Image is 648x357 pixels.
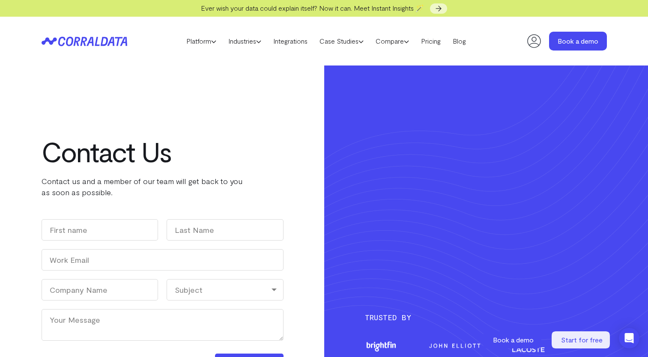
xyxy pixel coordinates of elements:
[222,35,267,48] a: Industries
[365,311,607,323] h3: Trusted By
[493,336,534,344] span: Book a demo
[42,249,284,271] input: Work Email
[370,35,415,48] a: Compare
[561,336,603,344] span: Start for free
[267,35,314,48] a: Integrations
[314,35,370,48] a: Case Studies
[42,176,264,198] p: Contact us and a member of our team will get back to you as soon as possible.
[415,35,447,48] a: Pricing
[167,279,284,300] div: Subject
[42,136,264,167] h1: Contact Us
[549,32,607,51] a: Book a demo
[447,35,472,48] a: Blog
[552,331,612,348] a: Start for free
[180,35,222,48] a: Platform
[201,4,424,12] span: Ever wish your data could explain itself? Now it can. Meet Instant Insights 🪄
[42,279,158,300] input: Company Name
[619,328,639,348] div: Open Intercom Messenger
[483,331,543,348] a: Book a demo
[167,219,284,241] input: Last Name
[42,219,158,241] input: First name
